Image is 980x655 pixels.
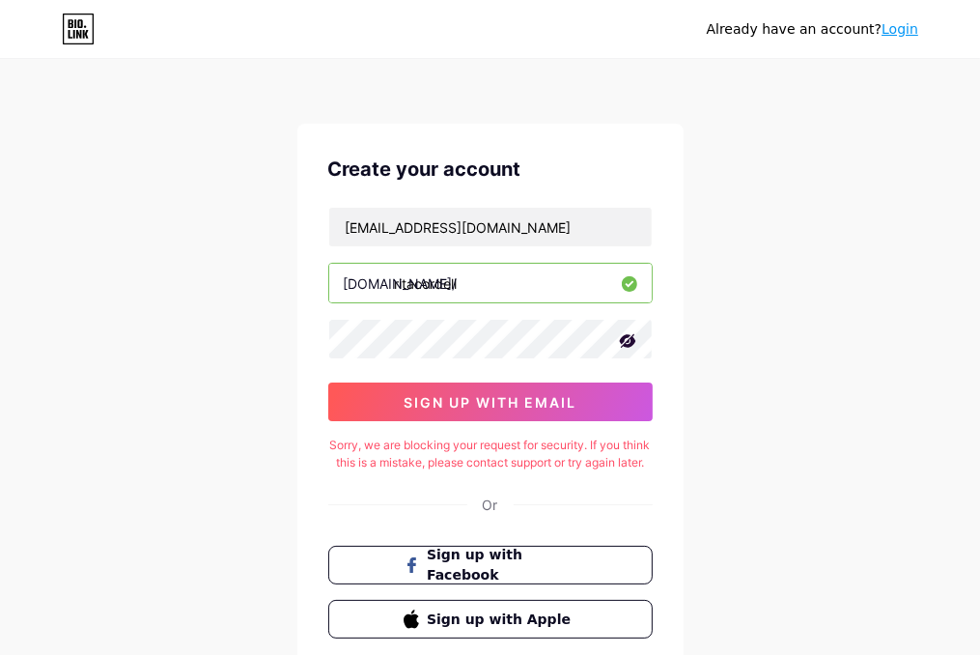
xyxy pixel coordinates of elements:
span: sign up with email [404,394,576,411]
button: Sign up with Facebook [328,546,653,584]
div: [DOMAIN_NAME]/ [344,273,458,294]
div: Already have an account? [707,19,918,40]
input: Email [329,208,652,246]
span: Sign up with Facebook [427,545,576,585]
div: Sorry, we are blocking your request for security. If you think this is a mistake, please contact ... [328,437,653,471]
button: Sign up with Apple [328,600,653,639]
div: Or [483,495,498,515]
a: Login [882,21,918,37]
span: Sign up with Apple [427,610,576,630]
div: Create your account [328,155,653,184]
button: sign up with email [328,383,653,421]
input: username [329,264,652,302]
